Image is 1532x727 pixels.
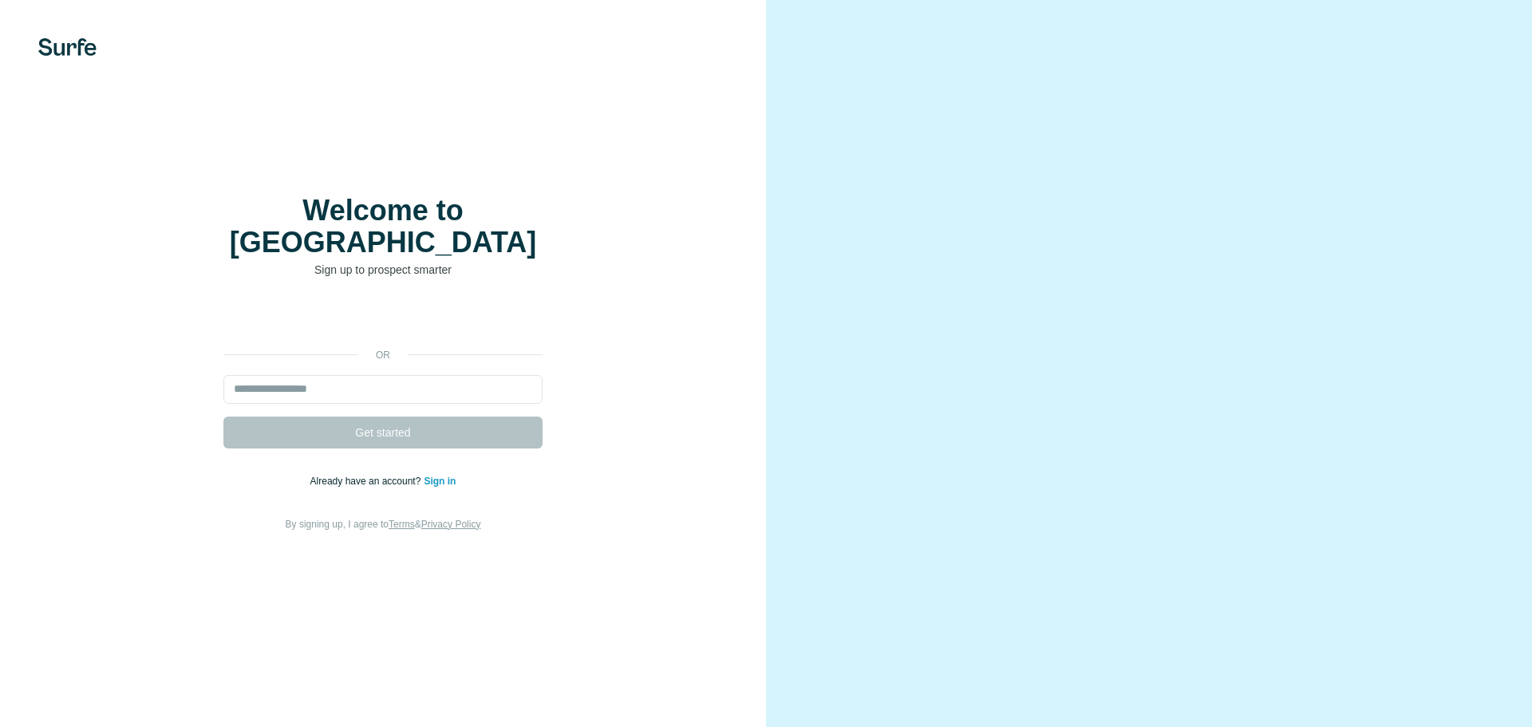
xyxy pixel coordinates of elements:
[421,519,481,530] a: Privacy Policy
[38,38,97,56] img: Surfe's logo
[223,262,543,278] p: Sign up to prospect smarter
[223,195,543,259] h1: Welcome to [GEOGRAPHIC_DATA]
[215,302,551,337] iframe: Sign in with Google Button
[286,519,481,530] span: By signing up, I agree to &
[310,476,424,487] span: Already have an account?
[389,519,415,530] a: Terms
[357,348,409,362] p: or
[424,476,456,487] a: Sign in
